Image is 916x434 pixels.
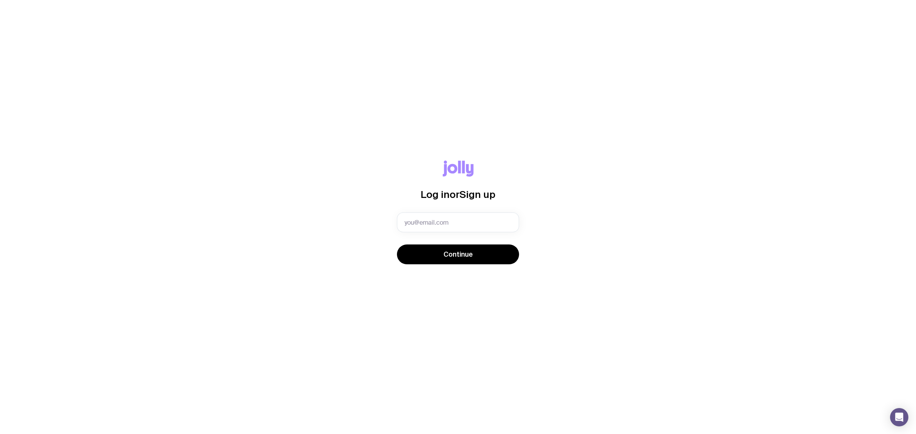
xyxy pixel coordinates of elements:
input: you@email.com [397,212,519,232]
span: Log in [421,189,450,200]
div: Open Intercom Messenger [890,408,908,426]
button: Continue [397,244,519,264]
span: Continue [443,250,473,259]
span: or [450,189,460,200]
span: Sign up [460,189,495,200]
